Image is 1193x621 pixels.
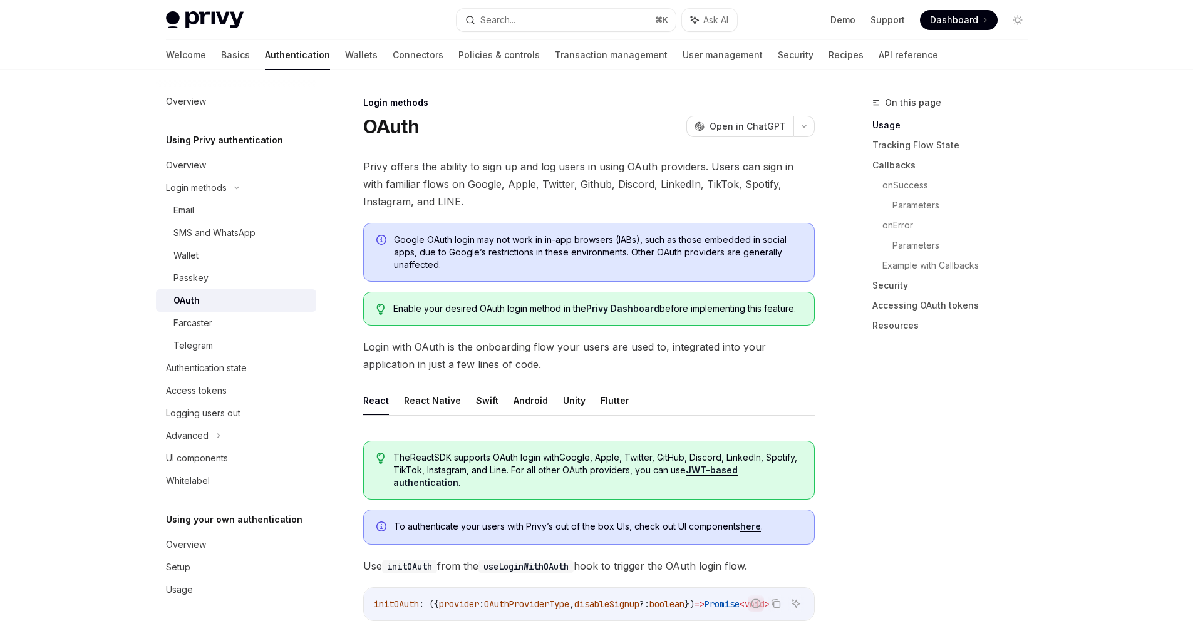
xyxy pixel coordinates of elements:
[882,255,1038,275] a: Example with Callbacks
[173,248,199,263] div: Wallet
[586,303,659,314] a: Privy Dashboard
[166,582,193,597] div: Usage
[872,295,1038,316] a: Accessing OAuth tokens
[872,115,1038,135] a: Usage
[156,556,316,578] a: Setup
[166,133,283,148] h5: Using Privy authentication
[563,386,586,415] button: Unity
[748,595,764,612] button: Report incorrect code
[892,195,1038,215] a: Parameters
[363,158,815,210] span: Privy offers the ability to sign up and log users in using OAuth providers. Users can sign in wit...
[682,9,737,31] button: Ask AI
[156,199,316,222] a: Email
[920,10,998,30] a: Dashboard
[166,361,247,376] div: Authentication state
[166,473,210,488] div: Whitelabel
[173,338,213,353] div: Telegram
[156,357,316,379] a: Authentication state
[166,94,206,109] div: Overview
[363,115,419,138] h1: OAuth
[156,244,316,267] a: Wallet
[476,386,498,415] button: Swift
[166,180,227,195] div: Login methods
[166,383,227,398] div: Access tokens
[394,520,802,533] span: To authenticate your users with Privy’s out of the box UIs, check out UI components .
[156,402,316,424] a: Logging users out
[156,334,316,357] a: Telegram
[393,40,443,70] a: Connectors
[768,595,784,612] button: Copy the contents from the code block
[166,537,206,552] div: Overview
[221,40,250,70] a: Basics
[882,175,1038,195] a: onSuccess
[439,598,479,610] span: provider
[639,598,649,610] span: ?:
[1008,10,1028,30] button: Toggle dark mode
[393,302,801,315] span: Enable your desired OAuth login method in the before implementing this feature.
[166,560,190,575] div: Setup
[830,14,855,26] a: Demo
[574,598,639,610] span: disableSignup
[394,234,802,271] span: Google OAuth login may not work in in-app browsers (IABs), such as those embedded in social apps,...
[710,120,786,133] span: Open in ChatGPT
[569,598,574,610] span: ,
[166,512,302,527] h5: Using your own authentication
[703,14,728,26] span: Ask AI
[156,289,316,312] a: OAuth
[892,235,1038,255] a: Parameters
[765,598,770,610] span: >
[655,15,668,25] span: ⌘ K
[419,598,439,610] span: : ({
[882,215,1038,235] a: onError
[404,386,461,415] button: React Native
[885,95,941,110] span: On this page
[555,40,668,70] a: Transaction management
[166,406,240,421] div: Logging users out
[166,40,206,70] a: Welcome
[457,9,676,31] button: Search...⌘K
[601,386,629,415] button: Flutter
[363,557,815,575] span: Use from the hook to trigger the OAuth login flow.
[788,595,804,612] button: Ask AI
[374,598,419,610] span: initOAuth
[745,598,765,610] span: void
[376,235,389,247] svg: Info
[156,90,316,113] a: Overview
[156,312,316,334] a: Farcaster
[166,11,244,29] img: light logo
[393,451,801,489] span: The React SDK supports OAuth login with Google, Apple, Twitter, GitHub, Discord, LinkedIn, Spotif...
[829,40,864,70] a: Recipes
[166,428,209,443] div: Advanced
[686,116,793,137] button: Open in ChatGPT
[740,598,745,610] span: <
[376,453,385,464] svg: Tip
[156,379,316,402] a: Access tokens
[363,96,815,109] div: Login methods
[376,304,385,315] svg: Tip
[173,293,200,308] div: OAuth
[879,40,938,70] a: API reference
[156,578,316,601] a: Usage
[649,598,684,610] span: boolean
[173,203,194,218] div: Email
[930,14,978,26] span: Dashboard
[173,225,256,240] div: SMS and WhatsApp
[740,521,761,532] a: here
[870,14,905,26] a: Support
[156,533,316,556] a: Overview
[166,158,206,173] div: Overview
[683,40,763,70] a: User management
[480,13,515,28] div: Search...
[872,316,1038,336] a: Resources
[484,598,569,610] span: OAuthProviderType
[156,267,316,289] a: Passkey
[156,154,316,177] a: Overview
[173,270,209,285] div: Passkey
[156,470,316,492] a: Whitelabel
[778,40,813,70] a: Security
[166,451,228,466] div: UI components
[156,447,316,470] a: UI components
[872,275,1038,295] a: Security
[514,386,548,415] button: Android
[363,338,815,373] span: Login with OAuth is the onboarding flow your users are used to, integrated into your application ...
